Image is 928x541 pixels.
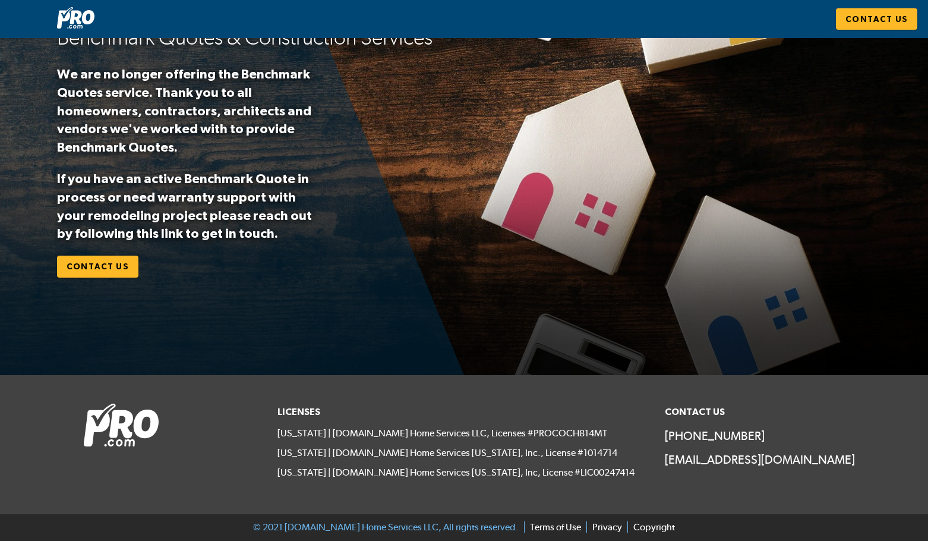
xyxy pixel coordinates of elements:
h6: Licenses [277,404,651,420]
span: Contact Us [845,12,908,27]
a: [PHONE_NUMBER] [665,427,844,444]
a: Terms of Use [524,521,581,533]
img: Pro.com logo [84,404,159,446]
p: We are no longer offering the Benchmark Quotes service. Thank you to all homeowners, contractors,... [57,65,318,156]
p: [US_STATE] | [DOMAIN_NAME] Home Services [US_STATE], Inc., License #1014714 [277,447,651,460]
img: Pro.com logo [57,7,94,29]
a: [EMAIL_ADDRESS][DOMAIN_NAME] [665,451,844,468]
h6: Contact Us [665,404,844,420]
span: © 2021 [DOMAIN_NAME] Home Services LLC, All rights reserved. [253,521,519,533]
span: Contact Us [67,259,129,274]
a: Contact Us [836,8,917,30]
p: [US_STATE] | [DOMAIN_NAME] Home Services [US_STATE], Inc, License #LIC00247414 [277,467,651,479]
a: Privacy [586,521,622,533]
a: Copyright [627,521,675,533]
p: [US_STATE] | [DOMAIN_NAME] Home Services LLC, Licenses #PROCOCH814MT [277,427,651,440]
p: If you have an active Benchmark Quote in process or need warranty support with your remodeling pr... [57,169,318,243]
a: Contact Us [57,256,138,278]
